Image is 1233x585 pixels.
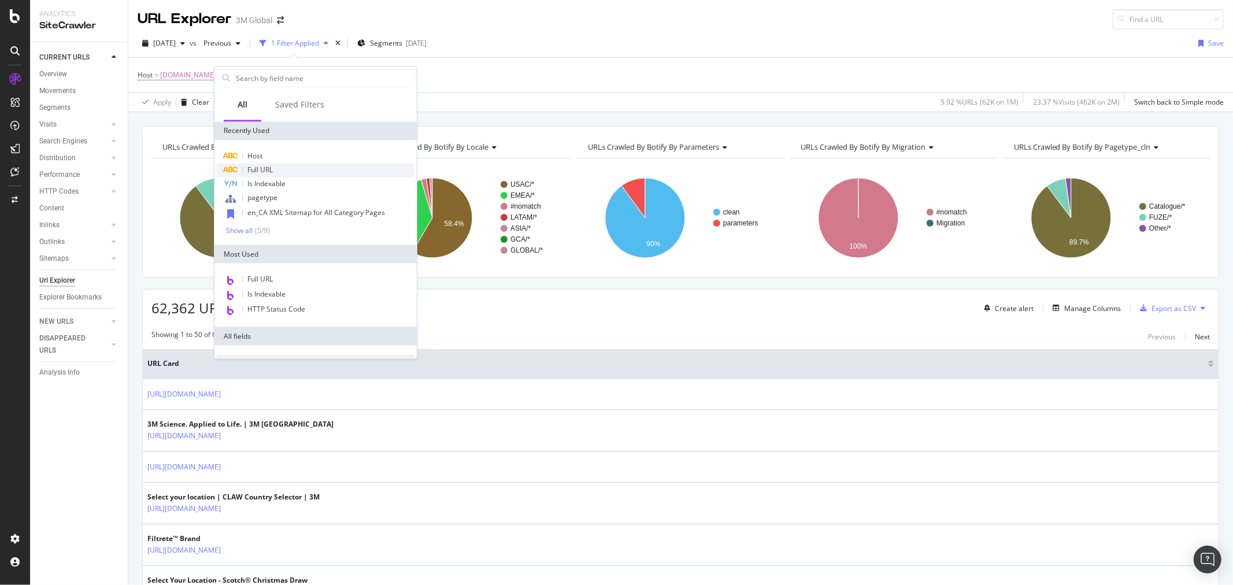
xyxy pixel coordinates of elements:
text: #nomatch [510,202,541,210]
div: Apply [153,97,171,107]
span: 62,362 URLs found [151,298,274,317]
input: Find a URL [1113,9,1224,29]
text: LATAM/* [510,213,538,221]
div: NEW URLS [39,316,73,328]
div: Create alert [995,303,1034,313]
span: Full URL [247,165,273,175]
a: Outlinks [39,236,108,248]
a: Overview [39,68,120,80]
div: Filtrete™ Brand [147,534,271,544]
text: USAC/* [510,180,535,188]
button: Next [1195,329,1210,343]
span: Previous [199,38,231,48]
div: 5.92 % URLs ( 62K on 1M ) [941,97,1019,107]
button: 1 Filter Applied [255,34,333,53]
div: 3M Global [236,14,272,26]
button: Save [1194,34,1224,53]
text: Other/* [1149,224,1171,232]
div: Sitemaps [39,253,69,265]
a: Visits [39,119,108,131]
text: GLOBAL/* [510,246,543,254]
div: A chart. [577,168,784,268]
a: [URL][DOMAIN_NAME] [147,388,221,400]
div: CURRENT URLS [39,51,90,64]
text: Migration [936,219,965,227]
span: Is Indexable [247,290,286,299]
div: 1 Filter Applied [271,38,319,48]
a: Sitemaps [39,253,108,265]
button: Apply [138,93,171,112]
text: parameters [723,219,758,227]
span: Full URL [247,275,273,284]
div: Recently Used [214,121,417,140]
span: Segments [370,38,402,48]
button: Clear [176,93,209,112]
div: 23.37 % Visits ( 462K on 2M ) [1033,97,1120,107]
div: SiteCrawler [39,19,119,32]
text: ASIA/* [510,224,531,232]
div: times [333,38,343,49]
div: Export as CSV [1151,303,1196,313]
text: 58.4% [445,220,464,228]
h4: URLs Crawled By Botify By pagetype [160,138,348,156]
button: Create alert [979,299,1034,317]
div: Show all [226,227,253,235]
span: 2025 Aug. 10th [153,38,176,48]
button: Export as CSV [1135,299,1196,317]
svg: A chart. [364,168,571,268]
text: EMEA/* [510,191,535,199]
span: en_CA XML Sitemap for All Category Pages [247,208,385,217]
div: URL Explorer [138,9,231,29]
a: NEW URLS [39,316,108,328]
div: Movements [39,85,76,97]
span: [DOMAIN_NAME] [160,67,216,83]
a: Search Engines [39,135,108,147]
a: [URL][DOMAIN_NAME] [147,461,221,473]
span: URLs Crawled By Botify By pagetype_cln [1014,142,1151,152]
div: Manage Columns [1064,303,1121,313]
a: Explorer Bookmarks [39,291,120,303]
text: GCA/* [510,235,530,243]
div: Segments [39,102,71,114]
div: Url Explorer [39,275,75,287]
div: ( 5 / 9 ) [253,225,270,235]
div: Most Used [214,245,417,264]
span: URL Card [147,358,1205,369]
div: All [238,99,247,110]
span: HTTP Status Code [247,305,305,314]
a: Analysis Info [39,366,120,379]
a: Segments [39,102,120,114]
button: Segments[DATE] [353,34,431,53]
a: DISAPPEARED URLS [39,332,108,357]
div: Analysis Info [39,366,80,379]
a: Distribution [39,152,108,164]
span: URLs Crawled By Botify By locale [375,142,488,152]
div: Search Engines [39,135,87,147]
div: Save [1208,38,1224,48]
span: URLs Crawled By Botify By migration [801,142,926,152]
span: pagetype [247,192,277,202]
div: Explorer Bookmarks [39,291,102,303]
text: FUZE/* [1149,213,1172,221]
div: Clear [192,97,209,107]
a: Performance [39,169,108,181]
a: [URL][DOMAIN_NAME] [147,545,221,556]
svg: A chart. [151,168,358,268]
text: Catalogue/* [1149,202,1186,210]
button: [DATE] [138,34,190,53]
a: [URL][DOMAIN_NAME] [147,430,221,442]
h4: URLs Crawled By Botify By pagetype_cln [1012,138,1199,156]
div: Saved Filters [275,99,324,110]
input: Search by field name [235,69,414,87]
a: Inlinks [39,219,108,231]
button: Previous [199,34,245,53]
a: [URL][DOMAIN_NAME] [147,503,221,514]
svg: A chart. [790,168,997,268]
svg: A chart. [1003,168,1210,268]
div: [DATE] [406,38,427,48]
div: Overview [39,68,67,80]
div: Analytics [39,9,119,19]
